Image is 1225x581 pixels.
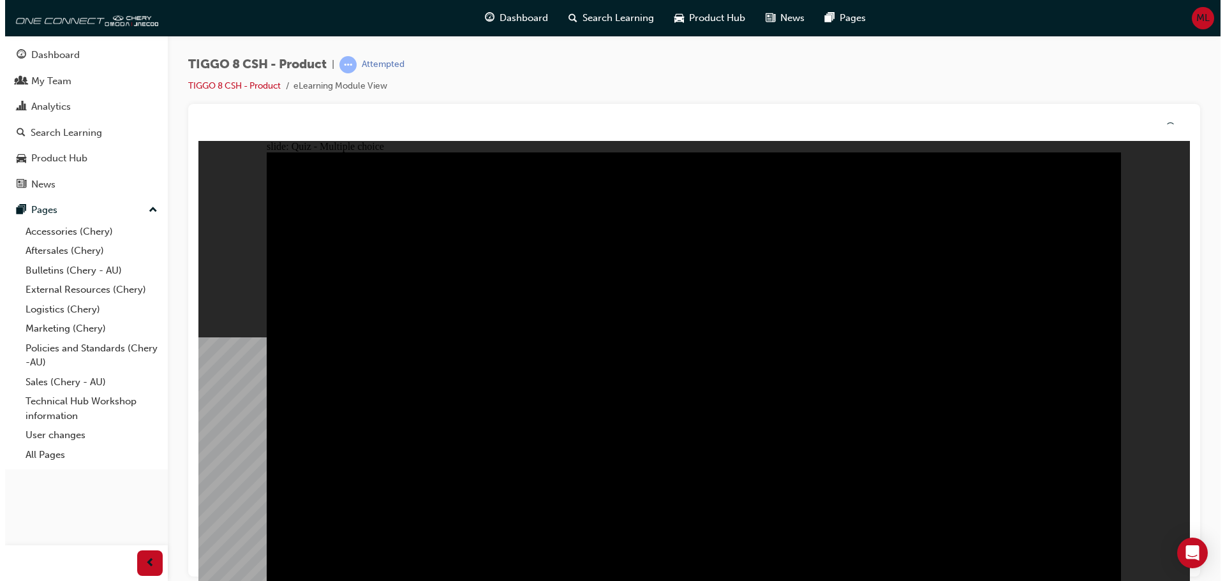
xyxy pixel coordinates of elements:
[659,5,750,31] a: car-iconProduct Hub
[6,5,153,31] img: oneconnect
[750,5,810,31] a: news-iconNews
[15,241,158,261] a: Aftersales (Chery)
[11,205,21,216] span: pages-icon
[15,372,158,392] a: Sales (Chery - AU)
[684,11,740,26] span: Product Hub
[357,59,399,71] div: Attempted
[26,99,66,114] div: Analytics
[26,74,66,89] div: My Team
[11,50,21,61] span: guage-icon
[15,222,158,242] a: Accessories (Chery)
[288,79,382,94] li: eLearning Module View
[470,5,553,31] a: guage-iconDashboard
[761,10,770,26] span: news-icon
[553,5,659,31] a: search-iconSearch Learning
[26,126,97,140] div: Search Learning
[810,5,871,31] a: pages-iconPages
[5,41,158,198] button: DashboardMy TeamAnalyticsSearch LearningProduct HubNews
[835,11,861,26] span: Pages
[820,10,829,26] span: pages-icon
[11,179,21,191] span: news-icon
[11,76,21,87] span: people-icon
[1172,538,1203,568] div: Open Intercom Messenger
[327,57,329,72] span: |
[775,11,799,26] span: News
[26,203,52,217] div: Pages
[5,70,158,93] a: My Team
[334,56,352,73] span: learningRecordVerb_ATTEMPT-icon
[26,48,75,63] div: Dashboard
[5,173,158,196] a: News
[5,121,158,145] a: Search Learning
[15,280,158,300] a: External Resources (Chery)
[183,57,322,72] span: TIGGO 8 CSH - Product
[15,339,158,372] a: Policies and Standards (Chery -AU)
[26,151,82,166] div: Product Hub
[563,10,572,26] span: search-icon
[5,198,158,222] button: Pages
[15,425,158,445] a: User changes
[480,10,489,26] span: guage-icon
[5,95,158,119] a: Analytics
[15,261,158,281] a: Bulletins (Chery - AU)
[183,80,276,91] a: TIGGO 8 CSH - Product
[5,147,158,170] a: Product Hub
[15,319,158,339] a: Marketing (Chery)
[669,10,679,26] span: car-icon
[5,43,158,67] a: Dashboard
[26,177,50,192] div: News
[11,128,20,139] span: search-icon
[140,555,150,571] span: prev-icon
[144,202,152,219] span: up-icon
[11,101,21,113] span: chart-icon
[15,445,158,465] a: All Pages
[1191,11,1205,26] span: ML
[577,11,649,26] span: Search Learning
[11,153,21,165] span: car-icon
[15,392,158,425] a: Technical Hub Workshop information
[1187,7,1209,29] button: ML
[494,11,543,26] span: Dashboard
[15,300,158,320] a: Logistics (Chery)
